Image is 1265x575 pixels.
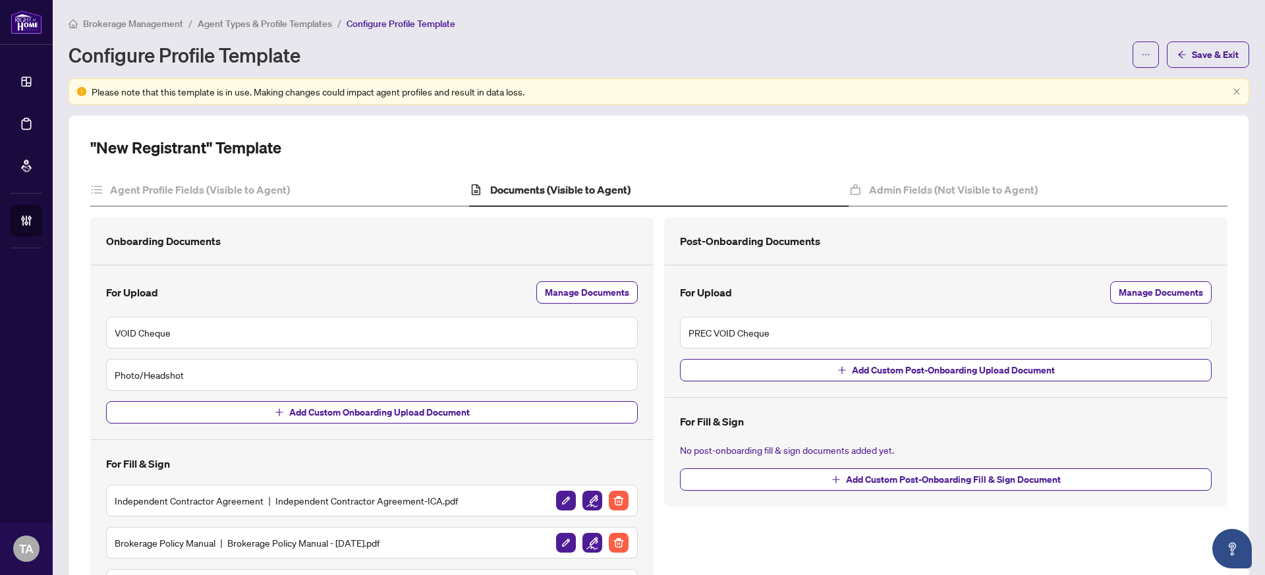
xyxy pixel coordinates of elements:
[680,414,744,429] h4: For Fill & Sign
[536,281,638,304] button: Manage Documents
[115,368,184,382] h5: Photo/Headshot
[582,490,603,511] button: Setup/Edit Fields
[608,532,629,553] button: Delete
[115,493,458,508] h5: Independent Contractor Agreement Independent Contractor Agreement-ICA.pdf
[106,401,638,424] button: Add Custom Onboarding Upload Document
[545,282,629,303] span: Manage Documents
[680,468,1212,491] button: Add Custom Post-Onboarding Fill & Sign Document
[275,408,284,417] span: plus
[1233,88,1241,96] button: close
[106,456,170,472] h4: For Fill & Sign
[582,533,602,553] img: Setup/Edit Fields
[69,44,300,65] h1: Configure Profile Template
[852,360,1055,381] span: Add Custom Post-Onboarding Upload Document
[198,18,332,30] span: Agent Types & Profile Templates
[556,533,576,553] img: Icon
[1167,41,1249,68] button: Save & Exit
[188,16,192,31] li: /
[115,325,171,340] h5: VOID Cheque
[846,469,1061,490] span: Add Custom Post-Onboarding Fill & Sign Document
[680,359,1212,381] button: Add Custom Post-Onboarding Upload Document
[556,491,576,510] img: Icon
[1110,281,1212,304] button: Manage Documents
[490,182,631,198] h4: Documents (Visible to Agent)
[555,532,576,553] button: Icon
[106,233,221,249] h4: Onboarding Documents
[77,87,86,96] span: exclamation-circle
[869,182,1038,198] h4: Admin Fields (Not Visible to Agent)
[289,402,470,423] span: Add Custom Onboarding Upload Document
[106,285,158,300] h4: For Upload
[1192,44,1239,65] span: Save & Exit
[582,491,602,510] img: Setup/Edit Fields
[19,539,34,558] span: TA
[92,84,1227,99] div: Please note that this template is in use. Making changes could impact agent profiles and result i...
[689,325,770,340] h5: PREC VOID Cheque
[347,18,455,30] span: Configure Profile Template
[69,19,78,28] span: home
[680,233,820,249] h4: Post-Onboarding Documents
[1212,529,1252,568] button: Open asap
[115,535,379,550] h5: Brokerage Policy Manual Brokerage Policy Manual - [DATE].pdf
[337,16,341,31] li: /
[555,490,576,511] button: Icon
[608,490,629,511] button: Delete
[837,366,847,375] span: plus
[1141,50,1150,59] span: ellipsis
[609,491,629,510] img: Delete
[831,475,841,484] span: plus
[609,533,629,553] img: Delete
[680,285,732,300] h4: For Upload
[110,182,290,198] h4: Agent Profile Fields (Visible to Agent)
[582,532,603,553] button: Setup/Edit Fields
[83,18,183,30] span: Brokerage Management
[680,443,1212,458] span: No post-onboarding fill & sign documents added yet.
[90,137,281,158] h2: "New Registrant" Template
[1119,282,1203,303] span: Manage Documents
[11,10,42,34] img: logo
[1177,50,1187,59] span: arrow-left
